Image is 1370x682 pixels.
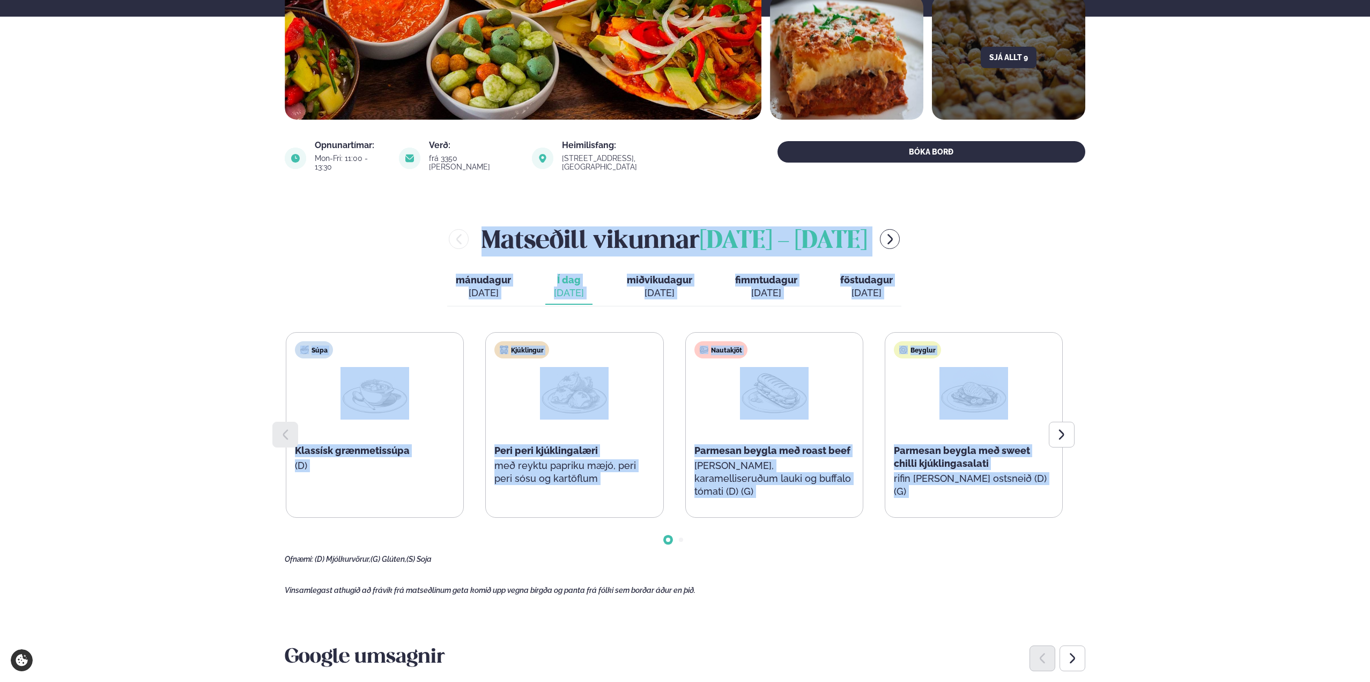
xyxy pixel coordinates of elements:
[500,346,508,354] img: chicken.svg
[554,287,584,299] div: [DATE]
[11,649,33,671] a: Cookie settings
[494,341,549,358] div: Kjúklingur
[295,459,455,472] p: (D)
[399,148,420,169] img: image alt
[939,367,1008,417] img: Chicken-breast.png
[700,346,708,354] img: beef.svg
[694,459,854,498] p: [PERSON_NAME], karamelliseruðum lauki og buffalo tómati (D) (G)
[315,154,386,171] div: Mon-Fri: 11:00 - 13:30
[540,367,609,417] img: Chicken-thighs.png
[295,445,410,456] span: Klassísk grænmetissúpa
[406,555,432,563] span: (S) Soja
[694,341,747,358] div: Nautakjöt
[554,274,584,287] span: Í dag
[1060,646,1085,671] div: Next slide
[700,230,867,253] span: [DATE] - [DATE]
[880,229,900,249] button: menu-btn-right
[494,459,654,485] p: með reyktu papriku mæjó, peri peri sósu og kartöflum
[740,367,809,417] img: Panini.png
[456,287,511,299] div: [DATE]
[482,222,867,256] h2: Matseðill vikunnar
[894,472,1054,498] p: rifin [PERSON_NAME] ostsneið (D) (G)
[285,148,306,169] img: image alt
[532,148,553,169] img: image alt
[694,445,850,456] span: Parmesan beygla með roast beef
[899,346,908,354] img: bagle-new-16px.svg
[295,341,333,358] div: Súpa
[735,287,797,299] div: [DATE]
[562,154,710,171] div: [STREET_ADDRESS], [GEOGRAPHIC_DATA]
[627,287,692,299] div: [DATE]
[285,586,695,595] span: Vinsamlegast athugið að frávik frá matseðlinum geta komið upp vegna birgða og panta frá fólki sem...
[981,47,1036,68] button: Sjá allt 9
[735,274,797,285] span: fimmtudagur
[449,229,469,249] button: menu-btn-left
[562,141,710,150] div: Heimilisfang:
[840,274,893,285] span: föstudagur
[777,141,1085,163] button: BÓKA BORÐ
[562,160,710,173] a: link
[679,538,683,542] span: Go to slide 2
[340,367,409,417] img: Soup.png
[429,154,519,171] div: frá 3350 [PERSON_NAME]
[545,269,593,305] button: Í dag [DATE]
[618,269,701,305] button: miðvikudagur [DATE]
[832,269,901,305] button: föstudagur [DATE]
[315,555,371,563] span: (D) Mjólkurvörur,
[627,274,692,285] span: miðvikudagur
[429,141,519,150] div: Verð:
[494,445,598,456] span: Peri peri kjúklingalæri
[727,269,806,305] button: fimmtudagur [DATE]
[1030,646,1055,671] div: Previous slide
[840,287,893,299] div: [DATE]
[371,555,406,563] span: (G) Glúten,
[894,445,1030,469] span: Parmesan beygla með sweet chilli kjúklingasalati
[285,645,1085,671] h3: Google umsagnir
[666,538,670,542] span: Go to slide 1
[456,274,511,285] span: mánudagur
[447,269,520,305] button: mánudagur [DATE]
[300,346,309,354] img: soup.svg
[285,555,313,563] span: Ofnæmi:
[315,141,386,150] div: Opnunartímar:
[894,341,941,358] div: Beyglur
